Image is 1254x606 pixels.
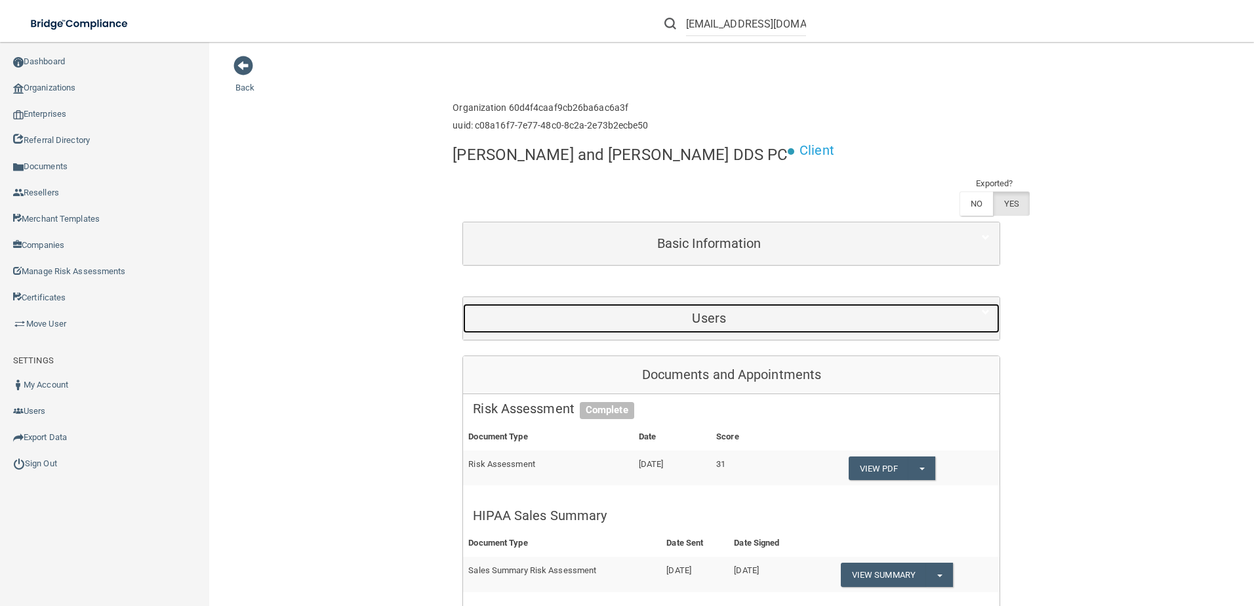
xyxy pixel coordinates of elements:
[13,458,25,470] img: ic_power_dark.7ecde6b1.png
[235,67,254,92] a: Back
[13,432,24,443] img: icon-export.b9366987.png
[13,83,24,94] img: organization-icon.f8decf85.png
[799,138,834,163] p: Client
[463,530,661,557] th: Document Type
[849,456,909,481] a: View PDF
[453,103,648,113] h6: Organization 60d4f4caaf9cb26ba6ac6a3f
[13,110,24,119] img: enterprise.0d942306.png
[13,162,24,172] img: icon-documents.8dae5593.png
[729,530,809,557] th: Date Signed
[463,356,1000,394] div: Documents and Appointments
[20,10,140,37] img: bridge_compliance_login_screen.278c3ca4.svg
[960,192,993,216] label: NO
[473,236,945,251] h5: Basic Information
[661,557,729,592] td: [DATE]
[453,121,648,131] h6: uuid: c08a16f7-7e77-48c0-8c2a-2e73b2ecbe50
[13,317,26,331] img: briefcase.64adab9b.png
[13,406,24,416] img: icon-users.e205127d.png
[453,146,788,163] h4: [PERSON_NAME] and [PERSON_NAME] DDS PC
[711,424,784,451] th: Score
[711,451,784,486] td: 31
[473,508,990,523] h5: HIPAA Sales Summary
[993,192,1030,216] label: YES
[13,380,24,390] img: ic_user_dark.df1a06c3.png
[473,311,945,325] h5: Users
[13,188,24,198] img: ic_reseller.de258add.png
[686,12,806,36] input: Search
[473,304,990,333] a: Users
[13,353,54,369] label: SETTINGS
[960,176,1030,192] td: Exported?
[463,424,633,451] th: Document Type
[661,530,729,557] th: Date Sent
[580,402,634,419] span: Complete
[729,557,809,592] td: [DATE]
[463,451,633,486] td: Risk Assessment
[473,401,990,416] h5: Risk Assessment
[463,557,661,592] td: Sales Summary Risk Assessment
[634,451,711,486] td: [DATE]
[841,563,926,587] a: View Summary
[473,229,990,258] a: Basic Information
[634,424,711,451] th: Date
[13,57,24,68] img: ic_dashboard_dark.d01f4a41.png
[664,18,676,30] img: ic-search.3b580494.png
